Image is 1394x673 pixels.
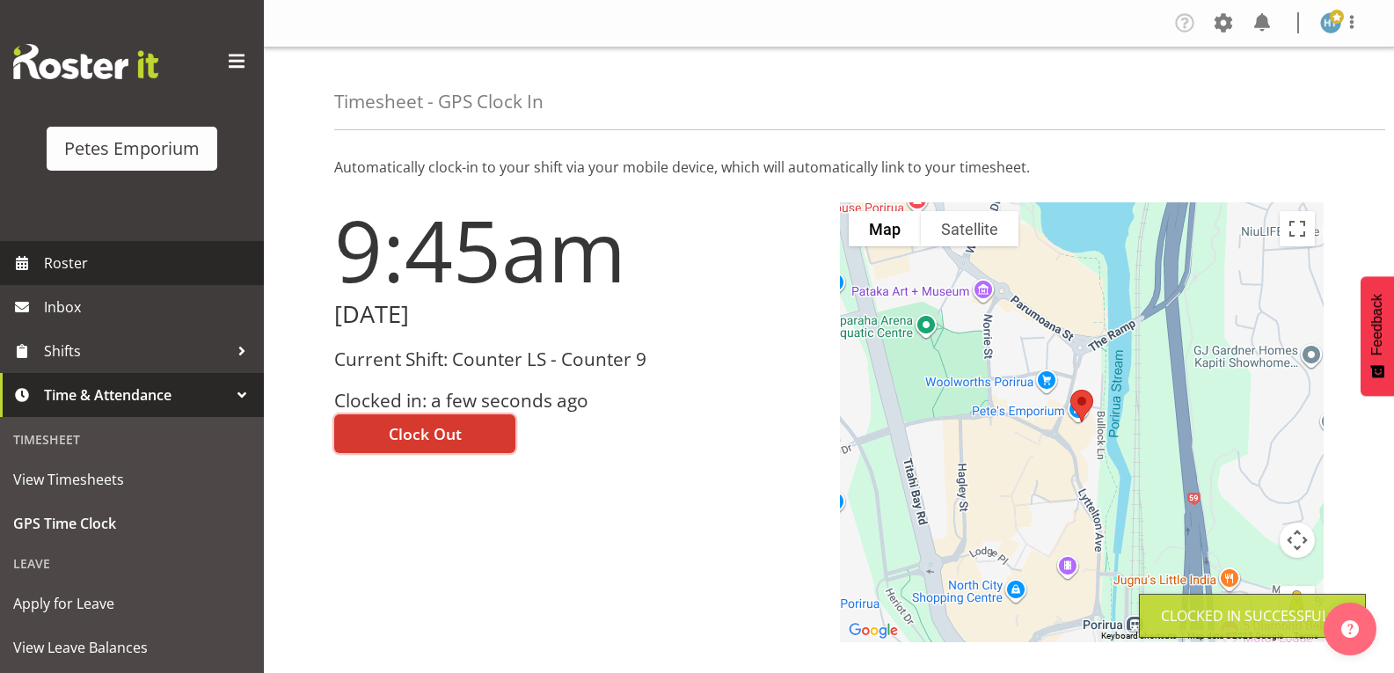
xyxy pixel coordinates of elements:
span: View Timesheets [13,466,251,493]
span: Shifts [44,338,229,364]
img: Rosterit website logo [13,44,158,79]
a: Open this area in Google Maps (opens a new window) [844,619,902,642]
span: Clock Out [389,422,462,445]
span: Feedback [1369,294,1385,355]
img: Google [844,619,902,642]
span: GPS Time Clock [13,510,251,537]
span: View Leave Balances [13,634,251,661]
button: Clock Out [334,414,515,453]
a: View Timesheets [4,457,259,501]
button: Show street map [849,211,921,246]
a: GPS Time Clock [4,501,259,545]
button: Show satellite imagery [921,211,1018,246]
h3: Current Shift: Counter LS - Counter 9 [334,349,819,369]
span: Roster [44,250,255,276]
p: Automatically clock-in to your shift via your mobile device, which will automatically link to you... [334,157,1324,178]
h2: [DATE] [334,301,819,328]
h1: 9:45am [334,202,819,297]
button: Drag Pegman onto the map to open Street View [1280,586,1315,621]
a: Apply for Leave [4,582,259,625]
h4: Timesheet - GPS Clock In [334,91,544,112]
img: help-xxl-2.png [1341,620,1359,638]
div: Petes Emporium [64,135,200,162]
div: Leave [4,545,259,582]
button: Keyboard shortcuts [1101,630,1177,642]
button: Toggle fullscreen view [1280,211,1315,246]
h3: Clocked in: a few seconds ago [334,391,819,411]
span: Apply for Leave [13,590,251,617]
a: View Leave Balances [4,625,259,669]
span: Time & Attendance [44,382,229,408]
button: Map camera controls [1280,523,1315,558]
div: Timesheet [4,421,259,457]
span: Inbox [44,294,255,320]
img: helena-tomlin701.jpg [1320,12,1341,33]
div: Clocked in Successfully [1161,605,1344,626]
button: Feedback - Show survey [1361,276,1394,396]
